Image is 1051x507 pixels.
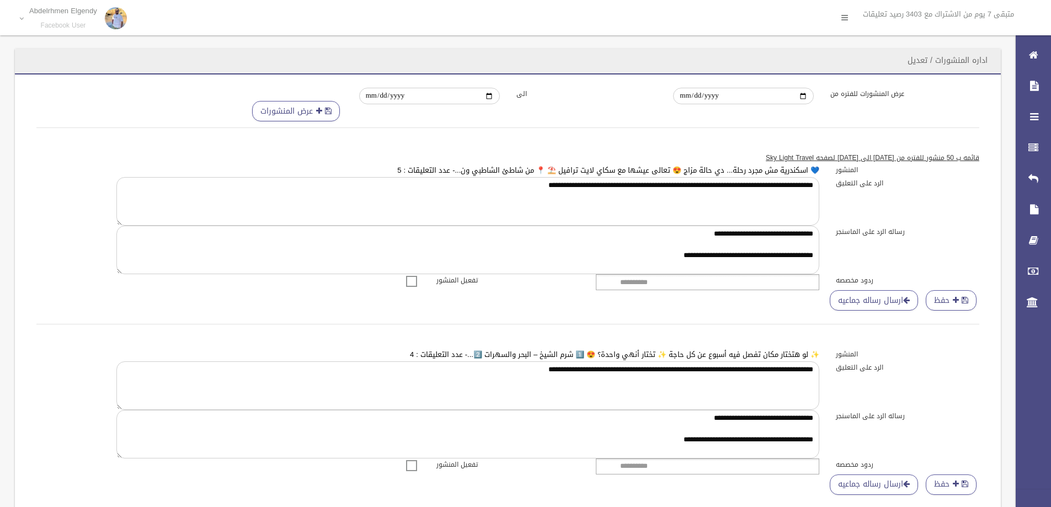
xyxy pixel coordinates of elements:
[828,458,988,471] label: ردود مخصصه
[828,410,988,422] label: رساله الرد على الماسنجر
[830,290,918,311] a: ارسال رساله جماعيه
[428,274,588,286] label: تفعيل المنشور
[508,88,665,100] label: الى
[252,101,340,121] button: عرض المنشورات
[894,50,1001,71] header: اداره المنشورات / تعديل
[926,290,977,311] button: حفظ
[828,361,988,373] label: الرد على التعليق
[828,177,988,189] label: الرد على التعليق
[828,164,988,176] label: المنشور
[830,474,918,495] a: ارسال رساله جماعيه
[766,152,979,164] u: قائمه ب 50 منشور للفتره من [DATE] الى [DATE] لصفحه Sky Light Travel
[822,88,979,100] label: عرض المنشورات للفتره من
[29,22,97,30] small: Facebook User
[29,7,97,15] p: Abdelrhmen Elgendy
[410,348,819,361] a: ✨ لو هتختار مكان تفصل فيه أسبوع عن كل حاجة ✨ تختار أنهي واحدة؟ 😍 1️⃣ شرم الشيخ – البحر والسهرات 2...
[926,474,977,495] button: حفظ
[828,226,988,238] label: رساله الرد على الماسنجر
[828,348,988,360] label: المنشور
[428,458,588,471] label: تفعيل المنشور
[397,163,819,177] a: 💙 اسكندرية مش مجرد رحلة... دي حالة مزاج 😍 تعالى عيشها مع سكاي لايت ترافيل ⛱️ 📍 من شاطئ الشاطبي ون...
[828,274,988,286] label: ردود مخصصه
